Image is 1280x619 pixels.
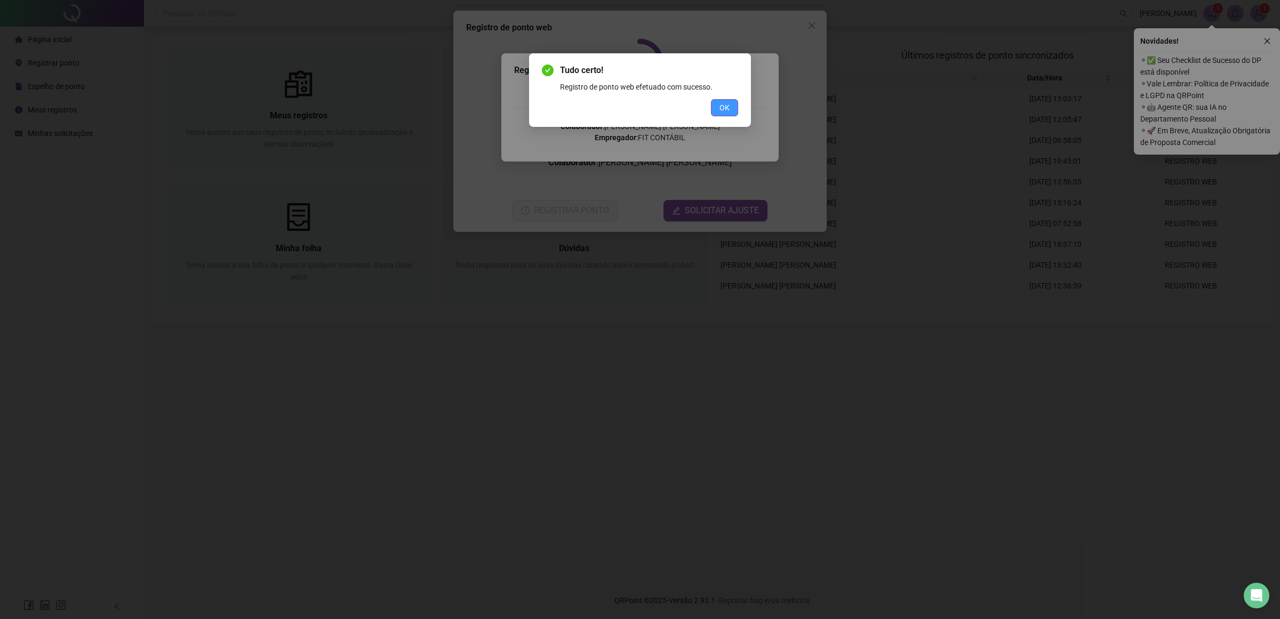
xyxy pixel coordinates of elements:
[542,65,554,76] span: check-circle
[1244,583,1269,608] div: Open Intercom Messenger
[560,64,738,77] span: Tudo certo!
[560,81,738,93] div: Registro de ponto web efetuado com sucesso.
[711,99,738,116] button: OK
[719,102,730,114] span: OK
